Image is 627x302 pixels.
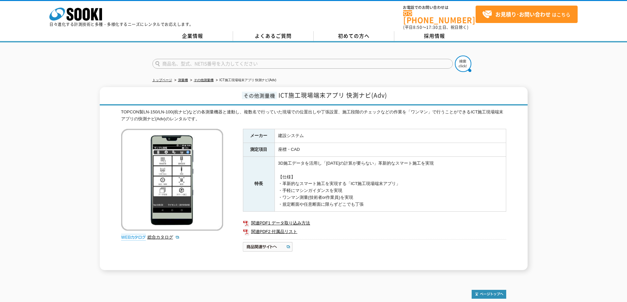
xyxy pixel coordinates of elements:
[403,10,476,24] a: [PHONE_NUMBER]
[472,290,506,299] img: トップページへ
[243,157,274,212] th: 特長
[413,24,422,30] span: 8:50
[278,91,387,100] span: ICT施工現場端末アプリ 快測ナビ(Adv)
[426,24,438,30] span: 17:30
[121,109,506,123] div: TOPCON製LN-150/LN-100(杭ナビ)などの各測量機器と連動し、複数名で行っていた現場での位置出しや丁張設置、施工段階のチェックなどの作業を「ワンマン」で行うことができるICT施工現...
[274,143,506,157] td: 座標・CAD
[152,31,233,41] a: 企業情報
[274,129,506,143] td: 建設システム
[243,227,506,236] a: 関連PDF2 付属品リスト
[243,242,293,252] img: 商品関連サイトへ
[394,31,475,41] a: 採用情報
[274,157,506,212] td: 3D施工データを活用し「[DATE]の計算が要らない」革新的なスマート施工を実現 【仕様】 ・革新的なスマート施工を実現する「ICT施工現場端末アプリ」 ・手軽にマシンガイダンスを実現 ・ワンマ...
[194,78,214,82] a: その他測量機
[243,143,274,157] th: 測定項目
[243,219,506,227] a: 関連PDF1 データ取り込み方法
[121,129,223,231] img: ICT施工現場端末アプリ 快測ナビ(Adv)
[242,92,277,99] span: その他測量機
[152,59,453,69] input: 商品名、型式、NETIS番号を入力してください
[314,31,394,41] a: 初めての方へ
[152,78,172,82] a: トップページ
[215,77,276,84] li: ICT施工現場端末アプリ 快測ナビ(Adv)
[455,56,471,72] img: btn_search.png
[338,32,370,39] span: 初めての方へ
[49,22,194,26] p: 日々進化する計測技術と多種・多様化するニーズにレンタルでお応えします。
[476,6,578,23] a: お見積り･お問い合わせはこちら
[121,234,146,241] img: webカタログ
[495,10,551,18] strong: お見積り･お問い合わせ
[403,6,476,10] span: お電話でのお問い合わせは
[482,10,570,19] span: はこちら
[178,78,188,82] a: 測量機
[147,235,180,240] a: 総合カタログ
[403,24,468,30] span: (平日 ～ 土日、祝日除く)
[233,31,314,41] a: よくあるご質問
[243,129,274,143] th: メーカー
